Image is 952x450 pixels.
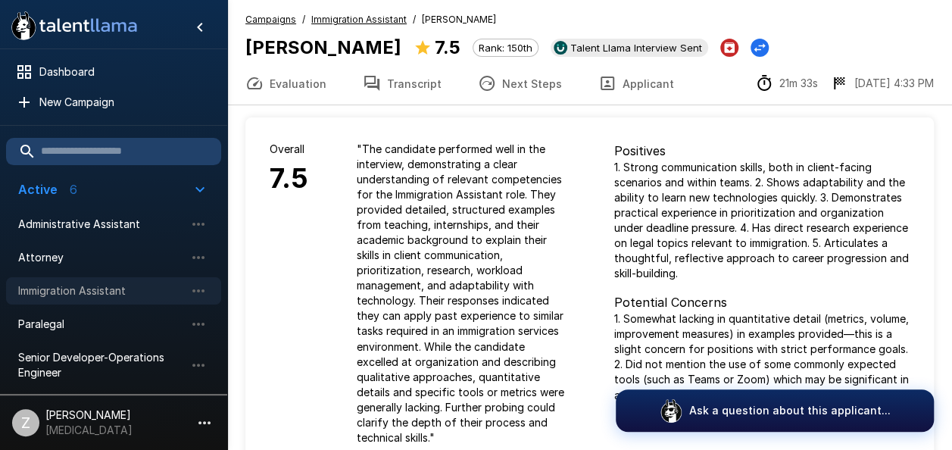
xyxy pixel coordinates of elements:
button: Change Stage [751,39,769,57]
b: [PERSON_NAME] [245,36,401,58]
span: Talent Llama Interview Sent [564,42,708,54]
p: [DATE] 4:33 PM [854,76,934,91]
p: 1. Strong communication skills, both in client-facing scenarios and within teams. 2. Shows adapta... [614,160,910,281]
h6: 7.5 [270,157,308,201]
p: " The candidate performed well in the interview, demonstrating a clear understanding of relevant ... [357,142,566,445]
img: ukg_logo.jpeg [554,41,567,55]
b: 7.5 [435,36,460,58]
span: Rank: 150th [473,42,538,54]
div: View profile in UKG [551,39,708,57]
p: 1. Somewhat lacking in quantitative detail (metrics, volume, improvement measures) in examples pr... [614,311,910,402]
button: Evaluation [227,62,345,105]
p: Overall [270,142,308,157]
u: Campaigns [245,14,296,25]
p: 21m 33s [779,76,818,91]
span: [PERSON_NAME] [422,12,496,27]
button: Next Steps [460,62,580,105]
button: Applicant [580,62,692,105]
div: The date and time when the interview was completed [830,74,934,92]
button: Archive Applicant [720,39,738,57]
button: Transcript [345,62,460,105]
p: Potential Concerns [614,293,910,311]
div: The time between starting and completing the interview [755,74,818,92]
p: Positives [614,142,910,160]
span: / [302,12,305,27]
u: Immigration Assistant [311,14,407,25]
button: Ask a question about this applicant... [616,389,934,432]
span: / [413,12,416,27]
p: Ask a question about this applicant... [689,403,891,418]
img: logo_glasses@2x.png [659,398,683,423]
